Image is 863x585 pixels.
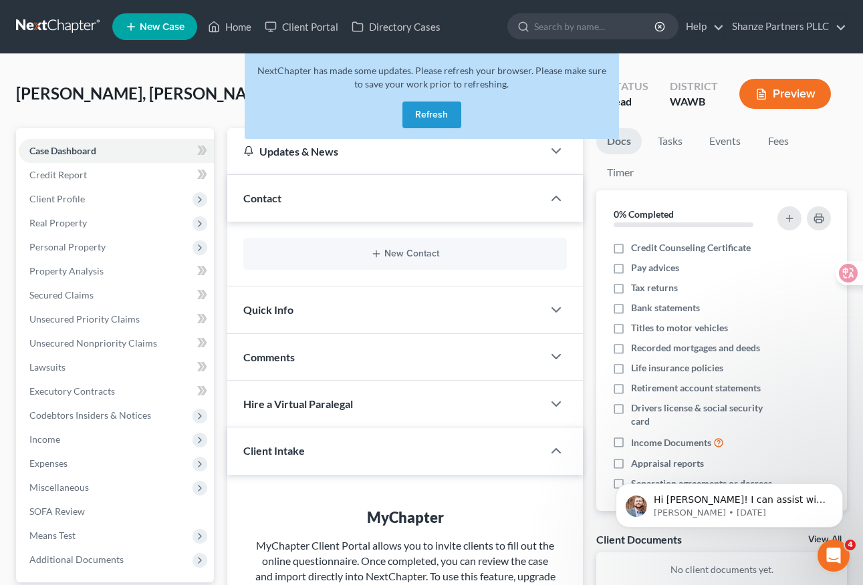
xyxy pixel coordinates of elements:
[596,128,642,154] a: Docs
[402,5,427,31] button: Collapse window
[29,530,76,541] span: Means Test
[670,94,718,110] div: WAWB
[19,163,214,187] a: Credit Report
[631,361,723,375] span: Life insurance policies
[19,283,214,307] a: Secured Claims
[631,436,711,449] span: Income Documents
[258,15,345,39] a: Client Portal
[670,79,718,94] div: District
[596,160,644,186] a: Timer
[29,433,60,445] span: Income
[739,79,831,109] button: Preview
[19,331,214,355] a: Unsecured Nonpriority Claims
[243,144,527,158] div: Updates & News
[818,540,850,572] iframe: Intercom live chat
[29,217,87,228] span: Real Property
[29,145,96,156] span: Case Dashboard
[257,65,606,89] span: NextChapter has made some updates. Please refresh your browser. Please make sure to save your wor...
[29,554,124,565] span: Additional Documents
[16,83,275,103] span: [PERSON_NAME], [PERSON_NAME]
[243,444,305,457] span: Client Intake
[9,5,34,31] button: go back
[609,94,648,110] div: Lead
[243,303,293,316] span: Quick Info
[201,15,258,39] a: Home
[534,14,656,39] input: Search by name...
[345,15,447,39] a: Directory Cases
[647,128,693,154] a: Tasks
[19,355,214,379] a: Lawsuits
[29,313,140,325] span: Unsecured Priority Claims
[254,507,557,528] div: MyChapter
[402,102,461,128] button: Refresh
[631,241,751,254] span: Credit Counseling Certificate
[29,385,115,397] span: Executory Contracts
[29,289,94,301] span: Secured Claims
[631,281,678,295] span: Tax returns
[29,193,85,204] span: Client Profile
[845,540,856,550] span: 4
[19,379,214,403] a: Executory Contracts
[29,241,106,252] span: Personal Property
[19,307,214,331] a: Unsecured Priority Claims
[29,481,89,493] span: Miscellaneous
[243,351,295,363] span: Comments
[607,563,836,576] p: No client documents yet.
[29,506,85,517] span: SOFA Review
[29,337,157,349] span: Unsecured Nonpriority Claims
[243,397,353,410] span: Hire a Virtual Paralegal
[725,15,846,39] a: Shanze Partners PLLC
[254,248,557,259] button: New Contact
[29,361,66,373] span: Lawsuits
[614,208,674,220] strong: 0% Completed
[140,22,184,32] span: New Case
[596,455,863,549] iframe: Intercom notifications message
[699,128,751,154] a: Events
[29,169,87,180] span: Credit Report
[631,381,761,395] span: Retirement account statements
[631,401,773,428] span: Drivers license & social security card
[19,500,214,524] a: SOFA Review
[679,15,724,39] a: Help
[29,409,151,421] span: Codebtors Insiders & Notices
[631,341,760,355] span: Recorded mortgages and deeds
[631,321,728,335] span: Titles to motor vehicles
[29,457,68,469] span: Expenses
[631,301,700,315] span: Bank statements
[609,79,648,94] div: Status
[631,261,679,274] span: Pay advices
[19,259,214,283] a: Property Analysis
[29,265,104,276] span: Property Analysis
[427,5,451,29] div: Close
[757,128,799,154] a: Fees
[243,192,281,204] span: Contact
[19,139,214,163] a: Case Dashboard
